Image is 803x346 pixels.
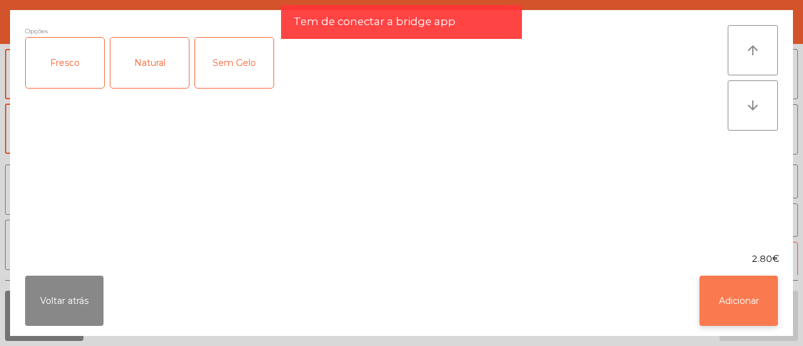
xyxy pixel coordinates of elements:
[25,25,48,37] span: Opções
[728,80,778,131] button: arrow_downward
[745,43,760,58] i: arrow_upward
[110,38,189,88] div: Natural
[699,276,778,326] button: Adicionar
[728,25,778,75] button: arrow_upward
[294,14,455,30] span: Tem de conectar a bridge app
[10,252,793,266] div: 2.80€
[745,98,760,113] i: arrow_downward
[195,38,274,88] div: Sem Gelo
[25,276,104,326] button: Voltar atrás
[26,38,104,88] div: Fresco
